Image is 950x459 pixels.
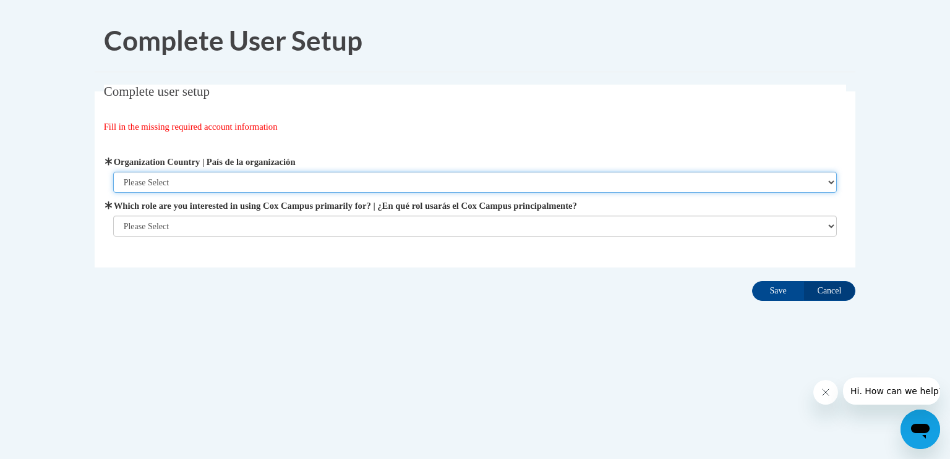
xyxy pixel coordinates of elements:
label: Which role are you interested in using Cox Campus primarily for? | ¿En qué rol usarás el Cox Camp... [113,199,837,213]
input: Save [752,281,804,301]
iframe: Close message [813,380,838,405]
span: Complete user setup [104,84,210,99]
input: Cancel [803,281,855,301]
label: Organization Country | País de la organización [113,155,837,169]
span: Fill in the missing required account information [104,122,278,132]
span: Complete User Setup [104,24,362,56]
iframe: Button to launch messaging window [901,410,940,449]
span: Hi. How can we help? [7,9,100,19]
iframe: Message from company [843,377,940,405]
